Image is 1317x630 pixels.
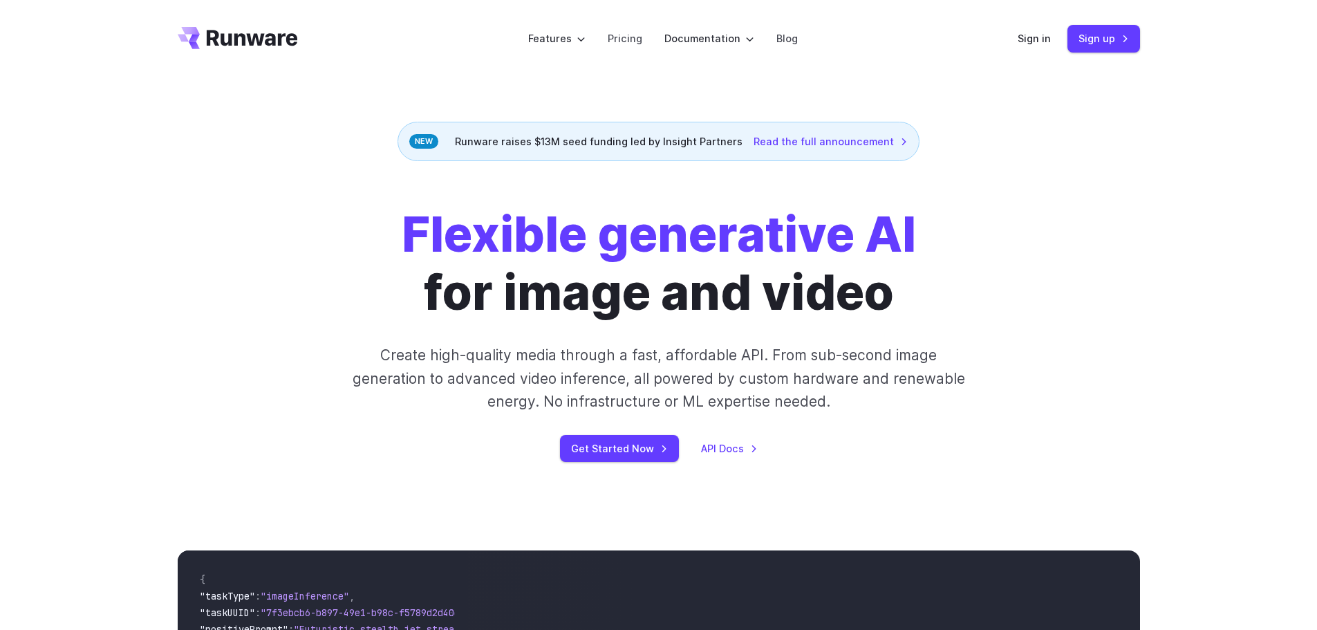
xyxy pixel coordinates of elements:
h1: for image and video [402,205,916,322]
label: Documentation [664,30,754,46]
a: Get Started Now [560,435,679,462]
span: , [349,590,355,602]
strong: Flexible generative AI [402,205,916,263]
span: "imageInference" [261,590,349,602]
a: Go to / [178,27,298,49]
a: Sign in [1018,30,1051,46]
a: Pricing [608,30,642,46]
a: Blog [776,30,798,46]
div: Runware raises $13M seed funding led by Insight Partners [398,122,919,161]
span: "taskType" [200,590,255,602]
a: API Docs [701,441,758,456]
a: Read the full announcement [754,133,908,149]
span: "taskUUID" [200,606,255,619]
span: : [255,606,261,619]
a: Sign up [1067,25,1140,52]
span: : [255,590,261,602]
span: { [200,573,205,586]
label: Features [528,30,586,46]
span: "7f3ebcb6-b897-49e1-b98c-f5789d2d40d7" [261,606,471,619]
p: Create high-quality media through a fast, affordable API. From sub-second image generation to adv... [351,344,966,413]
